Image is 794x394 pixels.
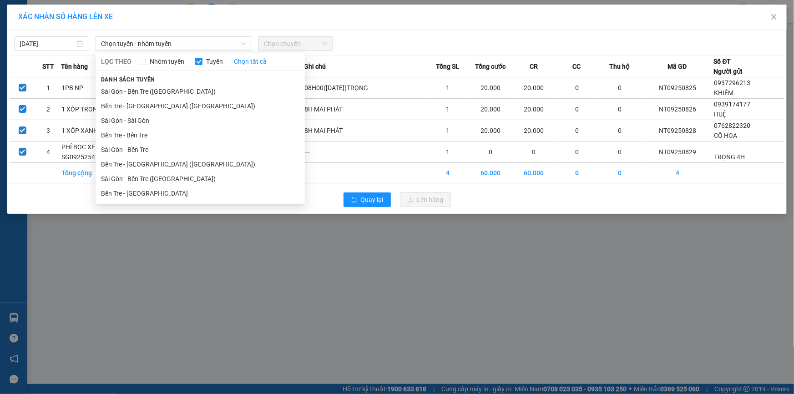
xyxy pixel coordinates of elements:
[598,141,642,163] td: 0
[512,77,556,99] td: 20.000
[61,77,164,99] td: 1PB NP
[426,99,470,120] td: 1
[598,120,642,141] td: 0
[572,61,581,71] span: CC
[598,163,642,183] td: 0
[304,99,426,120] td: 8H MAI PHÁT
[261,120,304,141] td: ---
[304,61,326,71] span: Ghi chú
[261,141,304,163] td: ---
[714,111,727,118] span: HUỆ
[770,13,778,20] span: close
[35,77,61,99] td: 1
[556,77,599,99] td: 0
[164,141,218,163] td: / 1
[164,120,218,141] td: / 1
[35,141,61,163] td: 4
[61,141,164,163] td: PHÍ BỌC XE ĐAP MÃ SG09252542(30K)
[304,77,426,99] td: 08H00([DATE])TRỌNG
[714,56,743,76] div: Số ĐT Người gửi
[218,99,261,120] td: Bất kỳ
[361,195,384,205] span: Quay lại
[61,120,164,141] td: 1 XỐP XANH NP
[469,120,512,141] td: 20.000
[469,163,512,183] td: 60.000
[556,120,599,141] td: 0
[714,153,745,161] span: TRỌNG 4H
[218,120,261,141] td: Bất kỳ
[426,163,470,183] td: 4
[61,163,164,183] td: Tổng cộng
[469,99,512,120] td: 20.000
[261,77,304,99] td: ---
[426,141,470,163] td: 1
[714,122,751,129] span: 0762822320
[512,163,556,183] td: 60.000
[101,37,246,51] span: Chọn tuyến - nhóm tuyến
[344,192,391,207] button: rollbackQuay lại
[436,61,459,71] span: Tổng SL
[18,12,113,21] span: XÁC NHẬN SỐ HÀNG LÊN XE
[164,61,190,71] span: Số lượng
[610,61,630,71] span: Thu hộ
[642,120,714,141] td: NT09250828
[475,61,506,71] span: Tổng cước
[261,61,290,71] span: Loại hàng
[714,89,734,96] span: KHIÊM
[164,77,218,99] td: / 1
[556,141,599,163] td: 0
[164,99,218,120] td: / 1
[642,163,714,183] td: 4
[218,77,261,99] td: Bất kỳ
[642,77,714,99] td: NT09250825
[512,120,556,141] td: 20.000
[20,39,75,49] input: 13/09/2025
[264,37,327,51] span: Chọn chuyến
[642,141,714,163] td: NT09250829
[351,197,357,204] span: rollback
[598,99,642,120] td: 0
[714,101,751,108] span: 0939174177
[761,5,787,30] button: Close
[556,163,599,183] td: 0
[241,41,246,46] span: down
[61,99,164,120] td: 1 XỐP TRONG GT NP
[218,141,261,163] td: Bất kỳ
[512,141,556,163] td: 0
[42,61,54,71] span: STT
[35,99,61,120] td: 2
[400,192,451,207] button: uploadLên hàng
[261,99,304,120] td: ---
[426,77,470,99] td: 1
[530,61,538,71] span: CR
[469,141,512,163] td: 0
[512,99,556,120] td: 20.000
[668,61,687,71] span: Mã GD
[556,99,599,120] td: 0
[218,61,231,71] span: ĐVT
[598,77,642,99] td: 0
[61,61,88,71] span: Tên hàng
[642,99,714,120] td: NT09250826
[469,77,512,99] td: 20.000
[304,120,426,141] td: 8H MAI PHÁT
[35,120,61,141] td: 3
[714,132,738,139] span: CÔ HOA
[426,120,470,141] td: 1
[304,141,426,163] td: ---
[714,79,751,86] span: 0937296213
